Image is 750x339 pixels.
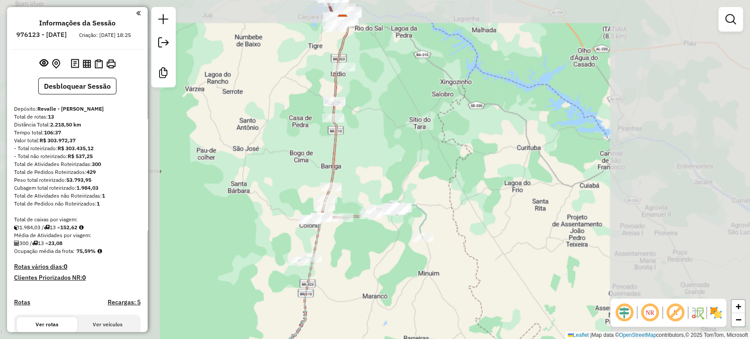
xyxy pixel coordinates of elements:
div: Total de rotas: [14,113,141,121]
div: - Total roteirizado: [14,144,141,152]
strong: 1 [102,192,105,199]
h4: Rotas vários dias: [14,263,141,270]
button: Visualizar relatório de Roteirização [81,58,93,69]
em: Média calculada utilizando a maior ocupação (%Peso ou %Cubagem) de cada rota da sessão. Rotas cro... [98,249,102,254]
strong: 1.984,03 [76,184,98,191]
strong: 23,08 [48,240,62,246]
button: Ver rotas [17,317,77,332]
span: | [590,332,591,338]
strong: 0 [82,274,86,281]
button: Ver veículos [77,317,138,332]
strong: 429 [87,169,96,175]
div: 300 / 13 = [14,239,141,247]
div: Cubagem total roteirizado: [14,184,141,192]
span: − [736,314,741,325]
div: Criação: [DATE] 18:25 [76,31,134,39]
span: + [736,301,741,312]
div: Total de Pedidos Roteirizados: [14,168,141,176]
a: Nova sessão e pesquisa [155,11,172,30]
h4: Informações da Sessão [39,19,116,27]
strong: 53.793,95 [66,177,91,183]
strong: 152,62 [60,224,77,231]
i: Meta Caixas/viagem: 1,00 Diferença: 151,62 [79,225,83,230]
a: Clique aqui para minimizar o painel [136,8,141,18]
div: Média de Atividades por viagem: [14,231,141,239]
h4: Recargas: 5 [108,299,141,306]
button: Logs desbloquear sessão [69,57,81,71]
img: Fluxo de ruas [690,306,704,320]
a: OpenStreetMap [619,332,656,338]
i: Cubagem total roteirizado [14,225,19,230]
i: Total de rotas [32,241,38,246]
img: Exibir/Ocultar setores [709,306,723,320]
button: Imprimir Rotas [105,58,117,70]
img: Revalle - Paulo Afonso [337,14,348,26]
strong: 300 [92,161,101,167]
strong: 106:37 [44,129,61,136]
div: Valor total: [14,137,141,144]
a: Zoom in [732,300,745,313]
a: Zoom out [732,313,745,326]
button: Desbloquear Sessão [38,78,116,94]
span: Ocupação média da frota: [14,248,75,254]
div: Total de caixas por viagem: [14,216,141,224]
div: Depósito: [14,105,141,113]
div: - Total não roteirizado: [14,152,141,160]
div: Total de Pedidos não Roteirizados: [14,200,141,208]
button: Centralizar mapa no depósito ou ponto de apoio [50,57,62,71]
strong: 1 [97,200,100,207]
div: Tempo total: [14,129,141,137]
div: Distância Total: [14,121,141,129]
h4: Clientes Priorizados NR: [14,274,141,281]
div: Total de Atividades Roteirizadas: [14,160,141,168]
i: Total de Atividades [14,241,19,246]
button: Visualizar Romaneio [93,58,105,70]
a: Criar modelo [155,64,172,84]
div: Map data © contributors,© 2025 TomTom, Microsoft [565,332,750,339]
button: Exibir sessão original [38,57,50,71]
a: Rotas [14,299,30,306]
strong: 75,59% [76,248,96,254]
strong: 2.218,50 km [50,121,81,128]
a: Exportar sessão [155,34,172,54]
a: Exibir filtros [722,11,739,28]
strong: Revalle - [PERSON_NAME] [37,105,104,112]
span: Ocultar NR [639,302,660,323]
i: Total de rotas [44,225,50,230]
h6: 976123 - [DATE] [16,31,67,39]
div: Peso total roteirizado: [14,176,141,184]
div: Total de Atividades não Roteirizadas: [14,192,141,200]
span: Exibir rótulo [665,302,686,323]
div: 1.984,03 / 13 = [14,224,141,231]
strong: 0 [64,263,67,270]
span: Ocultar deslocamento [614,302,635,323]
strong: 13 [48,113,54,120]
strong: R$ 303.435,12 [58,145,94,151]
a: Leaflet [568,332,589,338]
strong: R$ 303.972,37 [40,137,76,144]
strong: R$ 537,25 [68,153,93,159]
